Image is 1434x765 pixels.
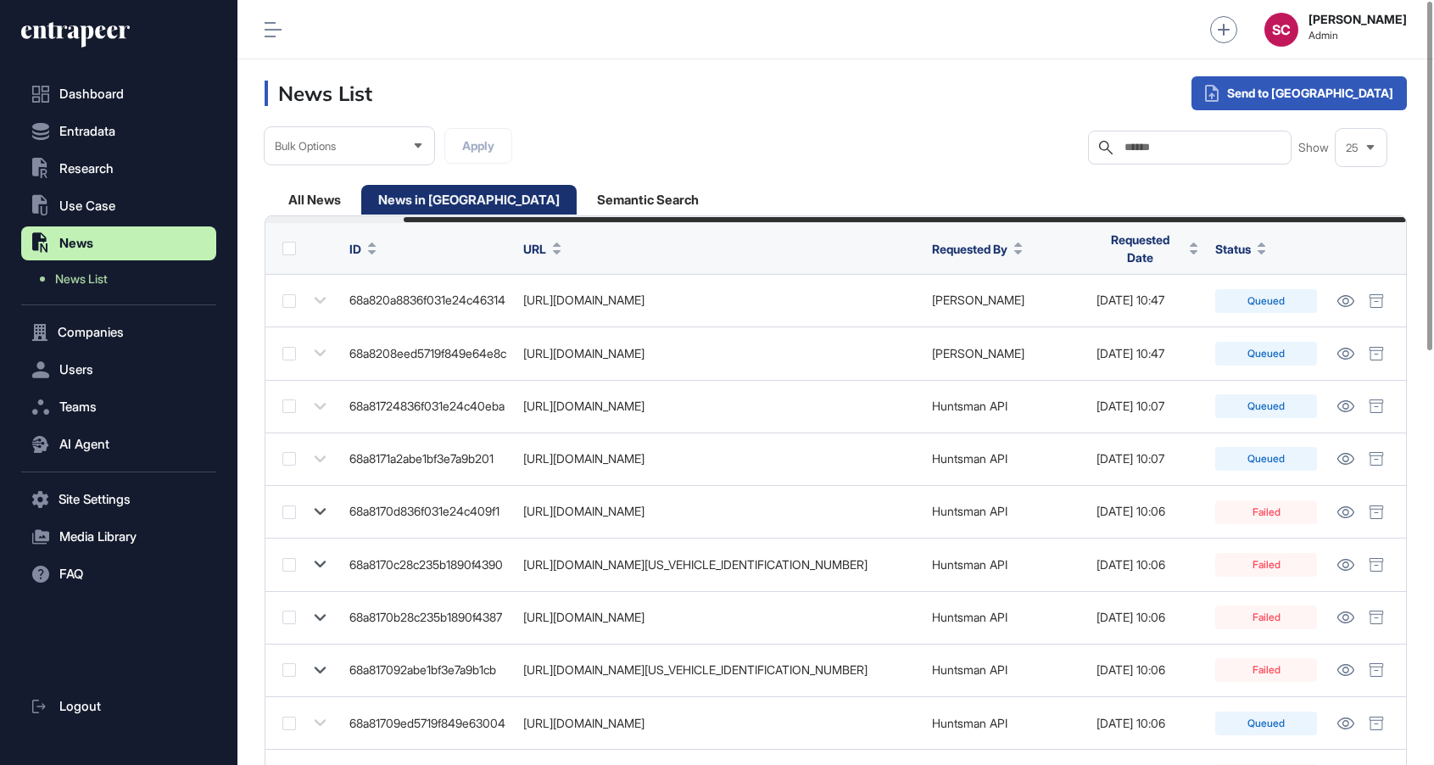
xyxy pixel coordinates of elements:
div: 68a8208eed5719f849e64e8c [349,347,506,360]
span: Logout [59,700,101,713]
a: News List [30,264,216,294]
div: Queued [1215,712,1317,735]
span: FAQ [59,567,83,581]
button: ID [349,240,377,258]
span: ID [349,240,361,258]
span: Users [59,363,93,377]
div: [DATE] 10:07 [1096,452,1198,466]
span: Use Case [59,199,115,213]
span: Requested By [932,240,1007,258]
div: [DATE] 10:06 [1096,663,1198,677]
div: Queued [1215,394,1317,418]
strong: [PERSON_NAME] [1308,13,1407,26]
div: All News [271,185,358,215]
button: Users [21,353,216,387]
span: Requested Date [1096,231,1183,266]
div: Queued [1215,289,1317,313]
span: 25 [1346,142,1359,154]
div: Failed [1215,553,1317,577]
div: [DATE] 10:07 [1096,399,1198,413]
div: Failed [1215,606,1317,629]
div: 68a81709ed5719f849e63004 [349,717,506,730]
span: Dashboard [59,87,124,101]
a: Huntsman API [932,451,1007,466]
span: URL [523,240,546,258]
button: Requested By [932,240,1023,258]
div: 68a8170d836f031e24c409f1 [349,505,506,518]
div: [URL][DOMAIN_NAME] [523,611,915,624]
div: 68a8170b28c235b1890f4387 [349,611,506,624]
div: [URL][DOMAIN_NAME] [523,452,915,466]
button: Status [1215,240,1266,258]
div: 68a8170c28c235b1890f4390 [349,558,506,572]
div: News in [GEOGRAPHIC_DATA] [361,185,577,215]
div: [DATE] 10:47 [1096,293,1198,307]
span: Companies [58,326,124,339]
div: Queued [1215,342,1317,366]
a: [PERSON_NAME] [932,346,1024,360]
div: [DATE] 10:06 [1096,505,1198,518]
div: [URL][DOMAIN_NAME] [523,347,915,360]
button: Companies [21,315,216,349]
div: 68a817092abe1bf3e7a9b1cb [349,663,506,677]
div: Failed [1215,500,1317,524]
h3: News List [265,81,372,106]
div: Failed [1215,658,1317,682]
div: [DATE] 10:06 [1096,558,1198,572]
span: Bulk Options [275,140,336,153]
span: News List [55,272,108,286]
a: Dashboard [21,77,216,111]
button: Entradata [21,114,216,148]
div: Send to [GEOGRAPHIC_DATA] [1191,76,1407,110]
button: Site Settings [21,483,216,517]
span: Admin [1308,30,1407,42]
a: Huntsman API [932,504,1007,518]
div: [URL][DOMAIN_NAME][US_VEHICLE_IDENTIFICATION_NUMBER] [523,663,915,677]
button: Teams [21,390,216,424]
div: [DATE] 10:47 [1096,347,1198,360]
span: AI Agent [59,438,109,451]
div: 68a81724836f031e24c40eba [349,399,506,413]
a: Huntsman API [932,716,1007,730]
button: News [21,226,216,260]
span: Entradata [59,125,115,138]
button: URL [523,240,561,258]
a: Huntsman API [932,557,1007,572]
div: [DATE] 10:06 [1096,717,1198,730]
a: [PERSON_NAME] [932,293,1024,307]
div: [URL][DOMAIN_NAME][US_VEHICLE_IDENTIFICATION_NUMBER] [523,558,915,572]
div: [URL][DOMAIN_NAME] [523,293,915,307]
button: FAQ [21,557,216,591]
button: Requested Date [1096,231,1198,266]
div: 68a8171a2abe1bf3e7a9b201 [349,452,506,466]
button: AI Agent [21,427,216,461]
span: Show [1298,141,1329,154]
button: Research [21,152,216,186]
span: Status [1215,240,1251,258]
div: Queued [1215,447,1317,471]
div: [DATE] 10:06 [1096,611,1198,624]
div: Semantic Search [580,185,716,215]
span: Research [59,162,114,176]
a: Huntsman API [932,399,1007,413]
div: [URL][DOMAIN_NAME] [523,505,915,518]
a: Huntsman API [932,662,1007,677]
span: Media Library [59,530,137,544]
div: [URL][DOMAIN_NAME] [523,717,915,730]
span: Teams [59,400,97,414]
a: Logout [21,690,216,723]
span: News [59,237,93,250]
button: Use Case [21,189,216,223]
span: Site Settings [59,493,131,506]
a: Huntsman API [932,610,1007,624]
div: [URL][DOMAIN_NAME] [523,399,915,413]
button: Media Library [21,520,216,554]
div: 68a820a8836f031e24c46314 [349,293,506,307]
button: SC [1264,13,1298,47]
